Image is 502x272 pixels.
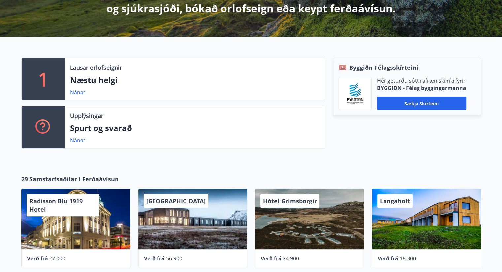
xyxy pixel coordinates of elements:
span: Radisson Blu 1919 Hotel [29,197,83,213]
span: Langaholt [380,197,410,205]
span: Verð frá [27,255,48,262]
p: Næstu helgi [70,74,319,86]
span: 56.900 [166,255,182,262]
span: [GEOGRAPHIC_DATA] [146,197,206,205]
span: 29 [21,175,28,183]
a: Nánar [70,137,85,144]
button: Sækja skírteini [377,97,466,110]
span: Hótel Grímsborgir [263,197,317,205]
span: Verð frá [378,255,398,262]
p: Hér geturðu sótt rafræn skilríki fyrir [377,77,466,84]
p: Spurt og svarað [70,122,319,134]
p: BYGGIÐN - Félag byggingarmanna [377,84,466,92]
span: Samstarfsaðilar í Ferðaávísun [29,175,119,183]
span: Byggiðn Félagsskírteini [349,63,418,72]
span: 27.000 [49,255,65,262]
p: Upplýsingar [70,111,103,120]
img: BKlGVmlTW1Qrz68WFGMFQUcXHWdQd7yePWMkvn3i.png [344,82,366,105]
p: 1 [38,67,49,92]
span: 24.900 [283,255,299,262]
a: Nánar [70,89,85,96]
span: Verð frá [261,255,282,262]
span: Verð frá [144,255,165,262]
p: Lausar orlofseignir [70,63,122,72]
span: 18.300 [400,255,416,262]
